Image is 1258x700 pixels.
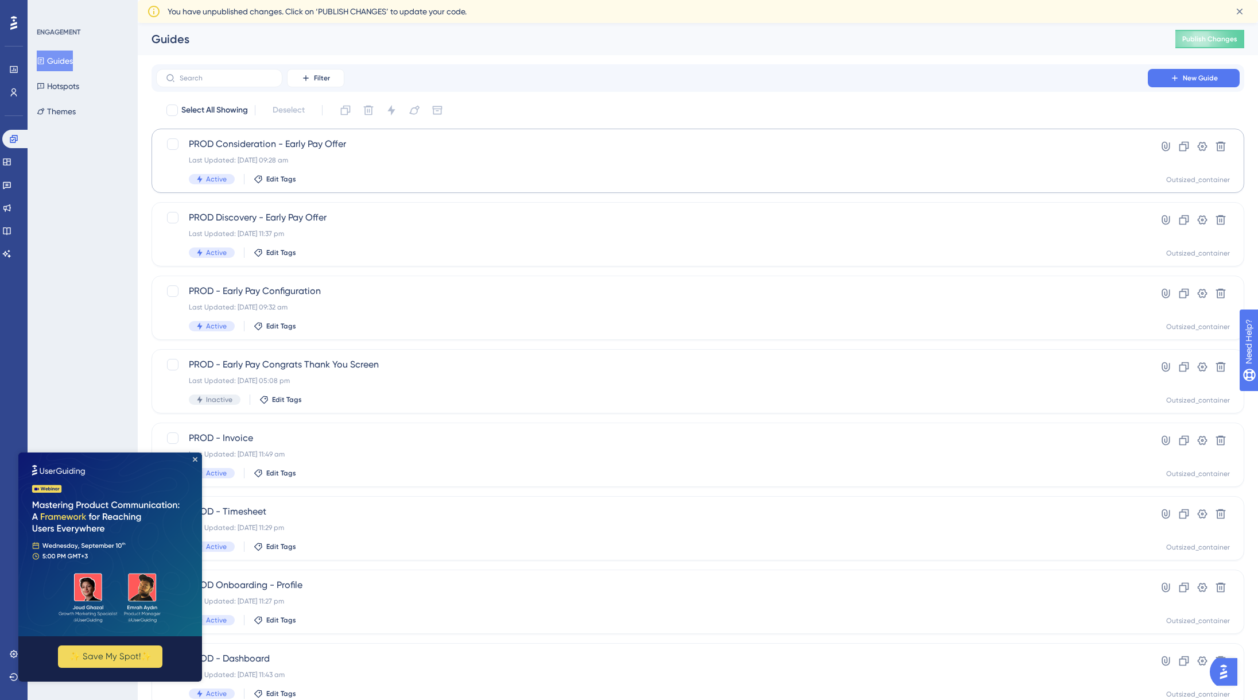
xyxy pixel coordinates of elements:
div: Outsized_container [1166,690,1230,699]
span: Edit Tags [272,395,302,404]
button: Edit Tags [254,689,296,698]
div: Outsized_container [1166,543,1230,552]
div: Last Updated: [DATE] 11:27 pm [189,597,1115,606]
span: Deselect [273,103,305,117]
span: Active [206,689,227,698]
div: Outsized_container [1166,322,1230,331]
div: Last Updated: [DATE] 09:28 am [189,156,1115,165]
span: Edit Tags [266,175,296,184]
span: Edit Tags [266,248,296,257]
span: Active [206,248,227,257]
span: PROD - Timesheet [189,505,1115,519]
span: Active [206,616,227,625]
span: Need Help? [27,3,72,17]
span: PROD Consideration - Early Pay Offer [189,137,1115,151]
span: Edit Tags [266,322,296,331]
span: Select All Showing [181,103,248,117]
span: PROD Onboarding - Profile [189,578,1115,592]
div: Last Updated: [DATE] 05:08 pm [189,376,1115,385]
span: New Guide [1183,74,1218,83]
button: Edit Tags [254,248,296,257]
button: Filter [287,69,344,87]
div: Guides [152,31,1147,47]
span: PROD - Invoice [189,431,1115,445]
div: Outsized_container [1166,175,1230,184]
span: Edit Tags [266,616,296,625]
span: PROD - Early Pay Configuration [189,284,1115,298]
span: Publish Changes [1182,34,1237,44]
span: PROD - Early Pay Congrats Thank You Screen [189,358,1115,372]
button: Edit Tags [254,616,296,625]
div: Last Updated: [DATE] 11:29 pm [189,523,1115,532]
button: Publish Changes [1175,30,1244,48]
span: You have unpublished changes. Click on ‘PUBLISH CHANGES’ to update your code. [168,5,467,18]
div: Last Updated: [DATE] 11:49 am [189,450,1115,459]
span: Filter [314,74,330,83]
div: Last Updated: [DATE] 09:32 am [189,303,1115,312]
span: Edit Tags [266,689,296,698]
button: Deselect [262,100,315,121]
span: PROD Discovery - Early Pay Offer [189,211,1115,225]
button: Edit Tags [254,175,296,184]
div: Last Updated: [DATE] 11:37 pm [189,229,1115,238]
button: Edit Tags [254,542,296,551]
button: Edit Tags [259,395,302,404]
button: Guides [37,51,73,71]
button: Edit Tags [254,469,296,478]
button: ✨ Save My Spot!✨ [40,193,144,215]
input: Search [180,74,273,82]
iframe: UserGuiding AI Assistant Launcher [1210,655,1244,689]
span: Edit Tags [266,469,296,478]
div: Outsized_container [1166,396,1230,405]
span: Edit Tags [266,542,296,551]
span: Active [206,542,227,551]
div: Close Preview [174,5,179,9]
div: Outsized_container [1166,616,1230,625]
div: Last Updated: [DATE] 11:43 am [189,670,1115,679]
span: Active [206,322,227,331]
span: Active [206,175,227,184]
button: Hotspots [37,76,79,96]
button: New Guide [1148,69,1240,87]
span: Active [206,469,227,478]
div: Outsized_container [1166,249,1230,258]
button: Edit Tags [254,322,296,331]
div: Outsized_container [1166,469,1230,478]
div: ENGAGEMENT [37,28,80,37]
button: Themes [37,101,76,122]
span: PROD - Dashboard [189,652,1115,666]
span: Inactive [206,395,232,404]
